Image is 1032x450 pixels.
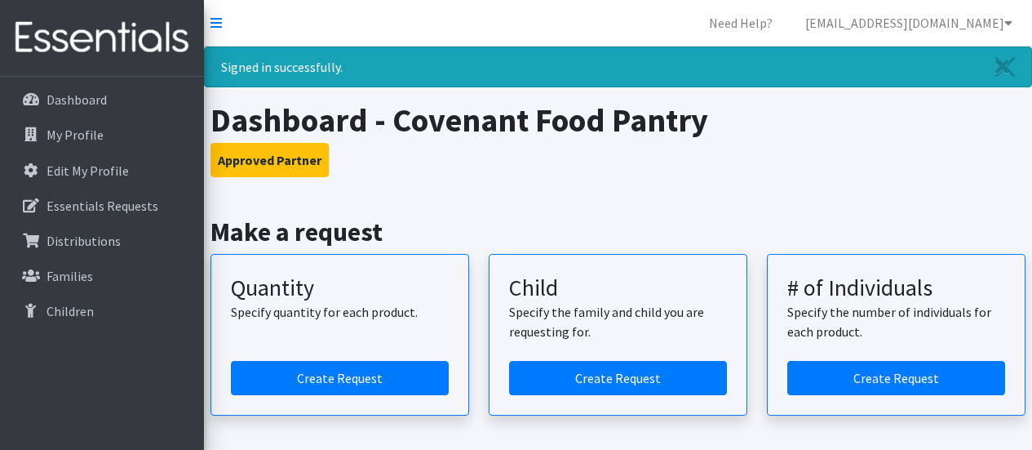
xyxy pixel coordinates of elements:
[792,7,1025,39] a: [EMAIL_ADDRESS][DOMAIN_NAME]
[979,47,1031,87] a: Close
[231,274,449,302] h3: Quantity
[47,127,104,143] p: My Profile
[210,216,1026,247] h2: Make a request
[7,154,197,187] a: Edit My Profile
[204,47,1032,87] div: Signed in successfully.
[47,91,107,108] p: Dashboard
[509,274,727,302] h3: Child
[787,302,1005,341] p: Specify the number of individuals for each product.
[231,302,449,322] p: Specify quantity for each product.
[47,233,121,249] p: Distributions
[7,83,197,116] a: Dashboard
[7,260,197,292] a: Families
[231,361,449,395] a: Create a request by quantity
[509,361,727,395] a: Create a request for a child or family
[7,295,197,327] a: Children
[7,189,197,222] a: Essentials Requests
[7,11,197,65] img: HumanEssentials
[7,118,197,151] a: My Profile
[7,225,197,257] a: Distributions
[210,143,329,177] button: Approved Partner
[696,7,786,39] a: Need Help?
[47,268,93,284] p: Families
[210,100,1026,140] h1: Dashboard - Covenant Food Pantry
[47,163,129,179] p: Edit My Profile
[47,198,158,214] p: Essentials Requests
[509,302,727,341] p: Specify the family and child you are requesting for.
[47,303,94,319] p: Children
[787,274,1005,302] h3: # of Individuals
[787,361,1005,395] a: Create a request by number of individuals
